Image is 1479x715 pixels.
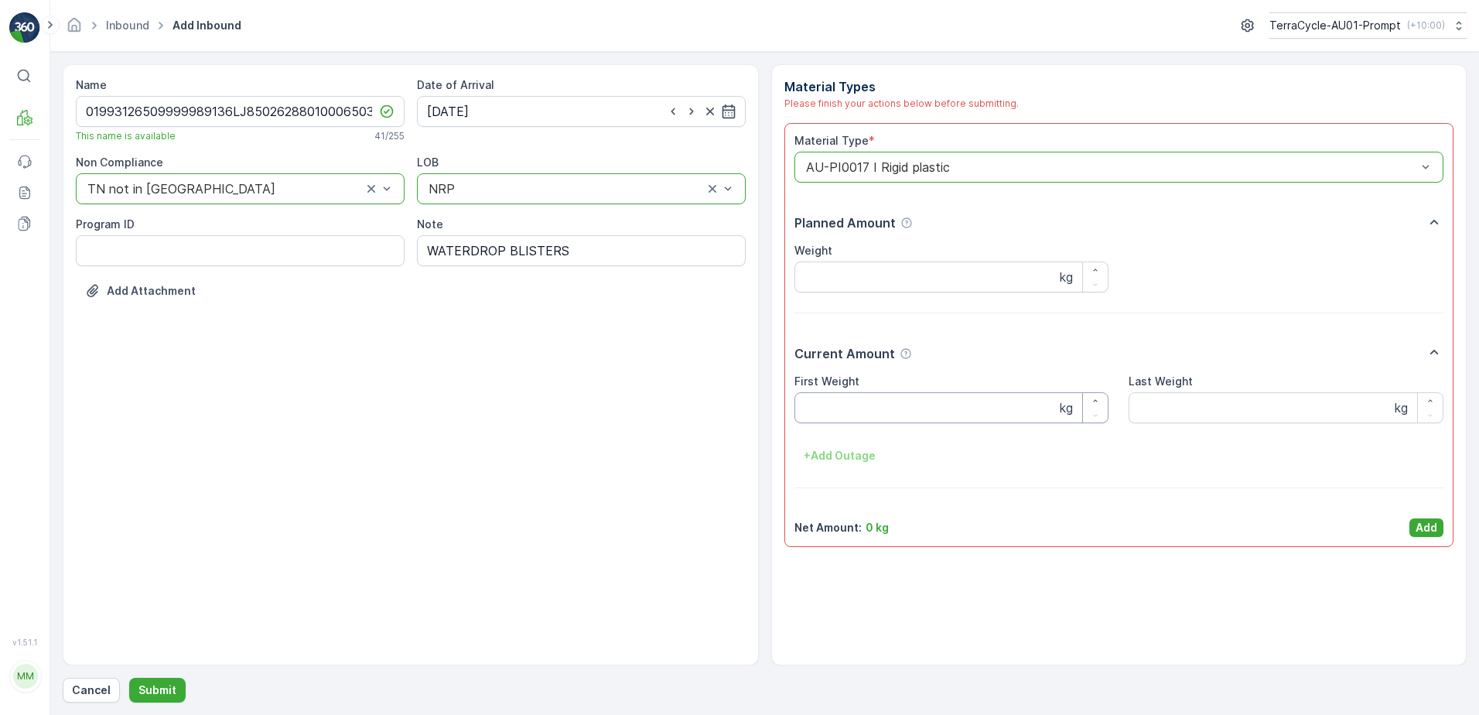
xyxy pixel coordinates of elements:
button: +Add Outage [794,443,885,468]
div: Help Tooltip Icon [900,347,912,360]
label: Date of Arrival [417,78,494,91]
p: kg [1060,268,1073,286]
span: v 1.51.1 [9,638,40,647]
p: 0 kg [866,520,889,535]
div: Help Tooltip Icon [900,217,913,229]
span: Add Inbound [169,18,244,33]
p: Add Attachment [107,283,196,299]
button: Upload File [76,279,205,303]
p: Cancel [72,682,111,698]
p: 41 / 255 [374,130,405,142]
button: MM [9,650,40,703]
label: LOB [417,156,439,169]
label: Name [76,78,107,91]
div: MM [13,664,38,689]
label: Last Weight [1129,375,1193,388]
input: dd/mm/yyyy [417,96,746,127]
label: Non Compliance [76,156,163,169]
p: + Add Outage [804,448,876,464]
label: Note [417,217,443,231]
label: Material Type [794,134,869,147]
button: Add [1409,518,1443,537]
img: logo [9,12,40,43]
button: TerraCycle-AU01-Prompt(+10:00) [1269,12,1467,39]
p: TerraCycle-AU01-Prompt [1269,18,1401,33]
p: Current Amount [794,344,895,363]
label: Weight [794,244,832,257]
p: Planned Amount [794,214,896,232]
p: Material Types [784,77,1454,96]
button: Submit [129,678,186,703]
p: Submit [138,682,176,698]
p: Net Amount : [794,520,862,535]
label: Program ID [76,217,135,231]
p: Add [1416,520,1437,535]
p: kg [1395,399,1408,417]
div: Please finish your actions below before submitting. [784,96,1454,111]
a: Inbound [106,19,149,32]
a: Homepage [66,22,83,36]
span: This name is available [76,130,176,142]
label: First Weight [794,375,859,388]
p: ( +10:00 ) [1407,19,1445,32]
p: kg [1060,399,1073,417]
button: Cancel [63,678,120,703]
